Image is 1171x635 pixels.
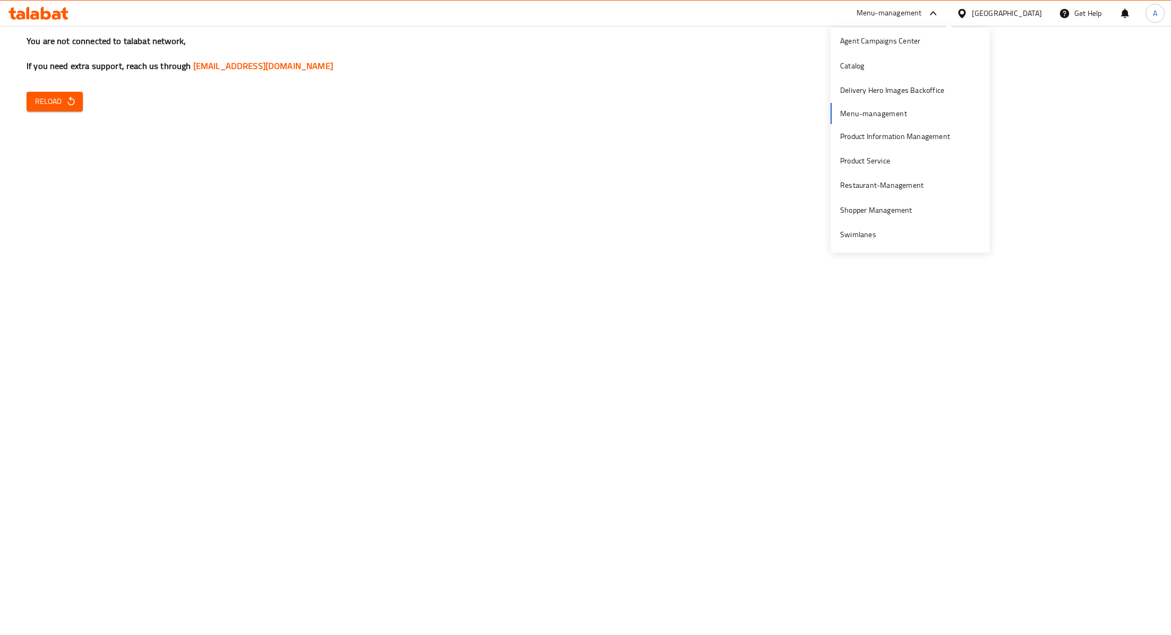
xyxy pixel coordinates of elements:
[840,130,950,142] div: Product Information Management
[27,92,83,111] button: Reload
[840,229,876,240] div: Swimlanes
[857,7,922,20] div: Menu-management
[840,179,924,191] div: Restaurant-Management
[35,95,74,108] span: Reload
[840,59,864,71] div: Catalog
[840,155,890,167] div: Product Service
[193,58,333,74] a: [EMAIL_ADDRESS][DOMAIN_NAME]
[27,35,1144,72] h3: You are not connected to talabat network, If you need extra support, reach us through
[840,84,944,96] div: Delivery Hero Images Backoffice
[972,7,1042,19] div: [GEOGRAPHIC_DATA]
[1153,7,1157,19] span: A
[840,35,920,47] div: Agent Campaigns Center
[840,204,912,215] div: Shopper Management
